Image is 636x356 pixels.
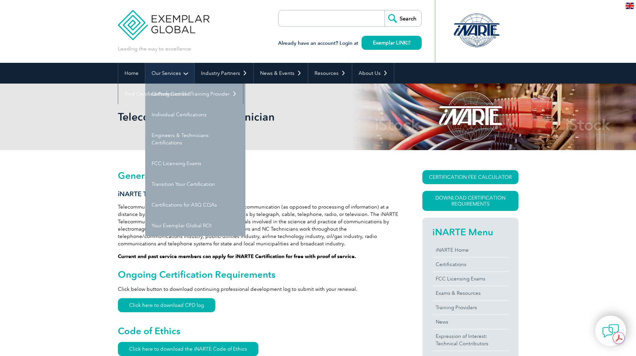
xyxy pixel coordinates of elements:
img: contact-chat.png [602,323,619,339]
a: Our Services [145,63,194,84]
a: iNARTE Home [432,243,508,257]
a: Certifications [432,257,508,271]
a: Home [118,63,145,84]
p: Leading the way to excellence [118,45,191,52]
a: Engineers & Technicians Certifications [145,125,245,153]
a: Find Certified Professional / Training Provider [118,84,243,104]
a: Click here to download the iNARTE Code of Ethics [118,342,258,356]
h2: Ongoing Certification Requirements [118,269,398,280]
img: open_square.png [407,41,410,44]
a: Download Certification Requirements [422,191,518,211]
p: Telecommunications is the science and technology of communication (as opposed to processing of in... [118,203,398,247]
h3: Already have an account? Login at [278,39,422,47]
a: FCC Licensing Exams [432,272,508,286]
h2: iNARTE Menu [432,227,508,237]
input: Search [385,10,421,26]
a: Exams & Resources [432,286,508,300]
a: Your Exemplar Global ROI [145,215,245,236]
a: News [432,315,508,329]
a: News & Events [254,63,308,84]
a: Click here to download CPD log [118,298,215,312]
a: About Us [352,63,394,84]
a: Exemplar LINK [362,36,422,50]
img: en [626,3,634,9]
a: Individual Certifications [145,104,245,125]
a: Certifications for ASQ CQAs [145,195,245,215]
a: Training Providers [432,301,508,315]
h1: Telecommunications Technician [118,110,374,123]
a: Transition Your Certification [145,174,245,195]
h3: iNARTE Telecommunications Certification [118,190,398,198]
h2: Code of Ethics [118,326,398,336]
h2: General Overview [118,170,398,181]
a: FCC Licensing Exams [145,153,245,174]
a: Expression of Interest:Technical Contributors [432,329,508,351]
a: CERTIFICATION FEE CALCULATOR [422,170,518,184]
a: Resources [308,63,352,84]
a: Industry Partners [195,63,253,84]
p: Click below button to download continuing professional development log to submit with your renewal. [118,285,398,293]
strong: Current and past service members can apply for iNARTE Certification for free with proof of service. [118,253,356,259]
